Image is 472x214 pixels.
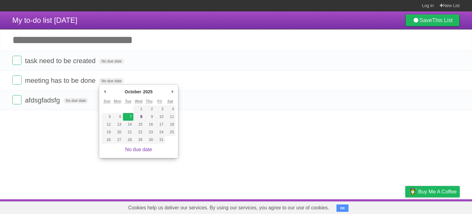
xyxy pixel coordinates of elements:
button: 22 [133,128,144,136]
button: 15 [133,121,144,128]
button: Previous Month [102,87,108,96]
button: 16 [144,121,154,128]
abbr: Sunday [104,99,111,104]
button: OK [336,204,348,212]
a: Buy me a coffee [405,186,460,197]
button: 28 [123,136,133,144]
button: 25 [165,128,175,136]
button: 14 [123,121,133,128]
button: 1 [133,105,144,113]
button: 30 [144,136,154,144]
span: No due date [63,98,88,103]
abbr: Friday [157,99,162,104]
button: 17 [155,121,165,128]
abbr: Wednesday [135,99,143,104]
button: Next Month [169,87,175,96]
button: 29 [133,136,144,144]
span: My to-do list [DATE] [12,16,77,24]
button: 20 [112,128,123,136]
abbr: Saturday [167,99,173,104]
a: No due date [125,147,152,152]
label: Done [12,56,22,65]
button: 9 [144,113,154,121]
button: 13 [112,121,123,128]
a: About [324,201,336,212]
button: 18 [165,121,175,128]
a: Terms [376,201,390,212]
a: SaveThis List [405,14,460,26]
button: 31 [155,136,165,144]
span: No due date [99,59,124,64]
button: 24 [155,128,165,136]
button: 19 [102,128,112,136]
button: 27 [112,136,123,144]
span: Buy me a coffee [418,186,457,197]
button: 4 [165,105,175,113]
span: Cookies help us deliver our services. By using our services, you agree to our use of cookies. [122,202,335,214]
button: 3 [155,105,165,113]
b: This List [432,17,453,23]
button: 2 [144,105,154,113]
label: Done [12,75,22,85]
span: meeting has to be done [25,77,97,84]
button: 8 [133,113,144,121]
button: 7 [123,113,133,121]
button: 26 [102,136,112,144]
label: Done [12,95,22,104]
span: afdsgfadsfg [25,96,61,104]
abbr: Monday [114,99,121,104]
button: 12 [102,121,112,128]
a: Developers [344,201,369,212]
button: 21 [123,128,133,136]
button: 6 [112,113,123,121]
button: 10 [155,113,165,121]
button: 23 [144,128,154,136]
img: Buy me a coffee [408,186,417,197]
span: task need to be created [25,57,97,65]
abbr: Tuesday [125,99,131,104]
div: October [124,87,142,96]
abbr: Thursday [146,99,152,104]
button: 11 [165,113,175,121]
div: 2025 [142,87,153,96]
a: Suggest a feature [421,201,460,212]
a: Privacy [397,201,413,212]
button: 5 [102,113,112,121]
span: No due date [99,78,124,84]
